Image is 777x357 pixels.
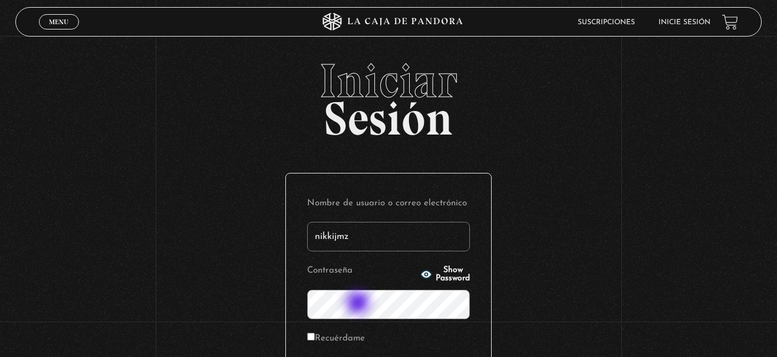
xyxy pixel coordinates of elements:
span: Menu [49,18,68,25]
h2: Sesión [15,57,761,133]
label: Contraseña [307,262,417,280]
a: Suscripciones [578,19,635,26]
label: Recuérdame [307,330,365,348]
span: Iniciar [15,57,761,104]
button: Show Password [420,266,470,283]
label: Nombre de usuario o correo electrónico [307,195,470,213]
a: View your shopping cart [722,14,738,30]
span: Show Password [436,266,470,283]
a: Inicie sesión [659,19,710,26]
span: Cerrar [45,28,73,37]
input: Recuérdame [307,333,315,340]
